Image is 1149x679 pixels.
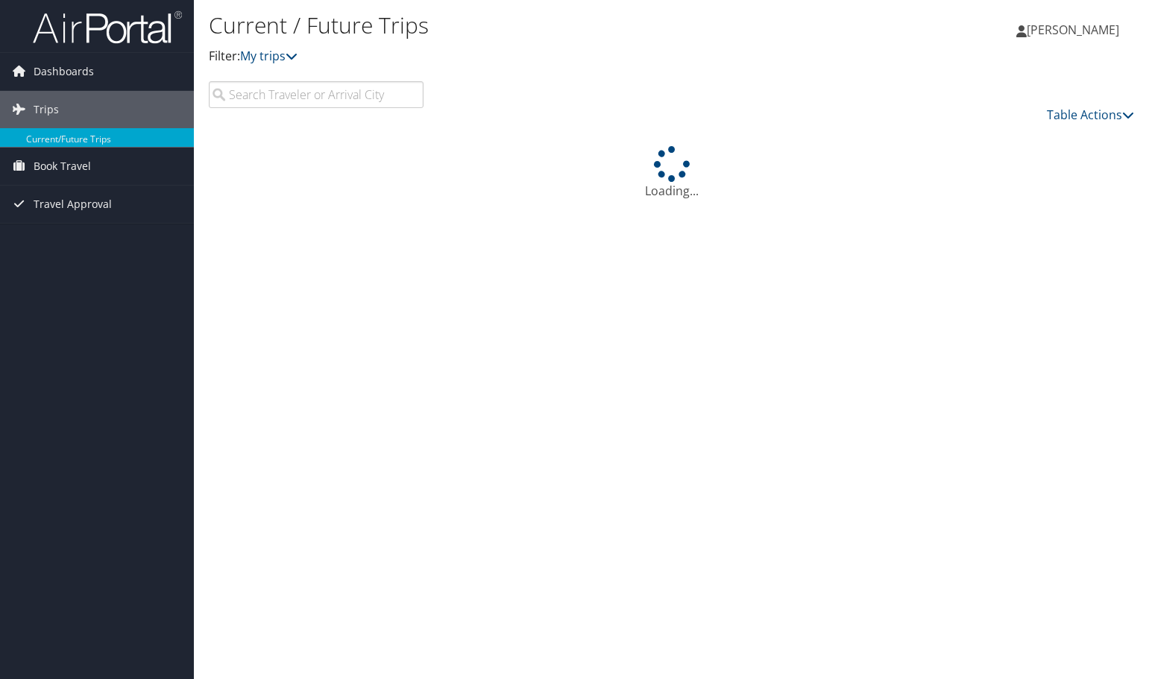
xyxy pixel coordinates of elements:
[1047,107,1134,123] a: Table Actions
[240,48,298,64] a: My trips
[209,81,424,108] input: Search Traveler or Arrival City
[34,186,112,223] span: Travel Approval
[209,47,825,66] p: Filter:
[34,53,94,90] span: Dashboards
[33,10,182,45] img: airportal-logo.png
[34,148,91,185] span: Book Travel
[1027,22,1119,38] span: [PERSON_NAME]
[209,10,825,41] h1: Current / Future Trips
[209,146,1134,200] div: Loading...
[1016,7,1134,52] a: [PERSON_NAME]
[34,91,59,128] span: Trips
